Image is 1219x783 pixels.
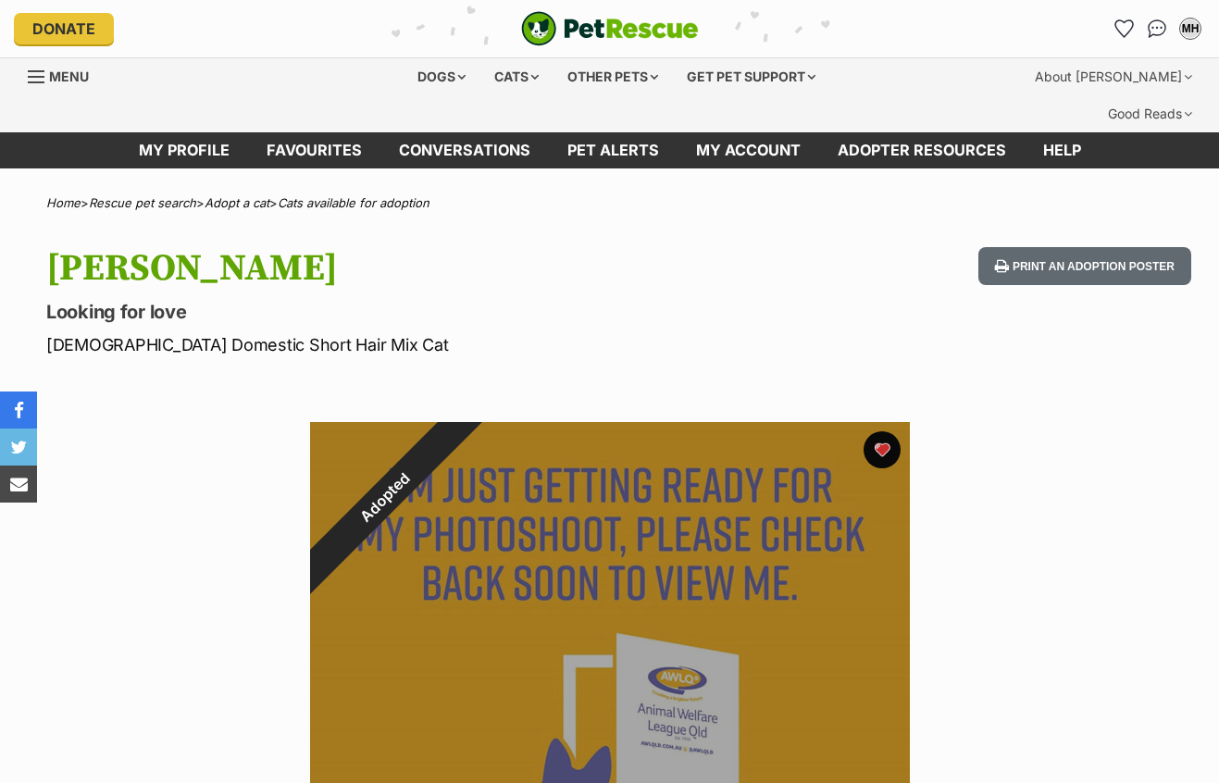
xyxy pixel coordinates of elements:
a: Pet alerts [549,132,678,168]
div: Other pets [554,58,671,95]
a: Adopter resources [819,132,1025,168]
a: My profile [120,132,248,168]
a: Menu [28,58,102,92]
div: MH [1181,19,1200,38]
span: Menu [49,68,89,84]
a: Conversations [1142,14,1172,43]
a: Rescue pet search [89,195,196,210]
a: Donate [14,13,114,44]
a: PetRescue [521,11,699,46]
button: My account [1175,14,1205,43]
div: Cats [481,58,552,95]
div: Get pet support [674,58,828,95]
div: Adopted [267,379,502,614]
img: logo-cat-932fe2b9b8326f06289b0f2fb663e598f794de774fb13d1741a6617ecf9a85b4.svg [521,11,699,46]
div: Dogs [404,58,479,95]
img: chat-41dd97257d64d25036548639549fe6c8038ab92f7586957e7f3b1b290dea8141.svg [1148,19,1167,38]
a: Favourites [1109,14,1138,43]
div: About [PERSON_NAME] [1022,58,1205,95]
a: Favourites [248,132,380,168]
ul: Account quick links [1109,14,1205,43]
a: Help [1025,132,1100,168]
a: Adopt a cat [205,195,269,210]
div: Good Reads [1095,95,1205,132]
a: Cats available for adoption [278,195,429,210]
a: Home [46,195,81,210]
button: Print an adoption poster [978,247,1191,285]
a: conversations [380,132,549,168]
h1: [PERSON_NAME] [46,247,744,290]
button: favourite [864,431,901,468]
a: My account [678,132,819,168]
p: Looking for love [46,299,744,325]
p: [DEMOGRAPHIC_DATA] Domestic Short Hair Mix Cat [46,332,744,357]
